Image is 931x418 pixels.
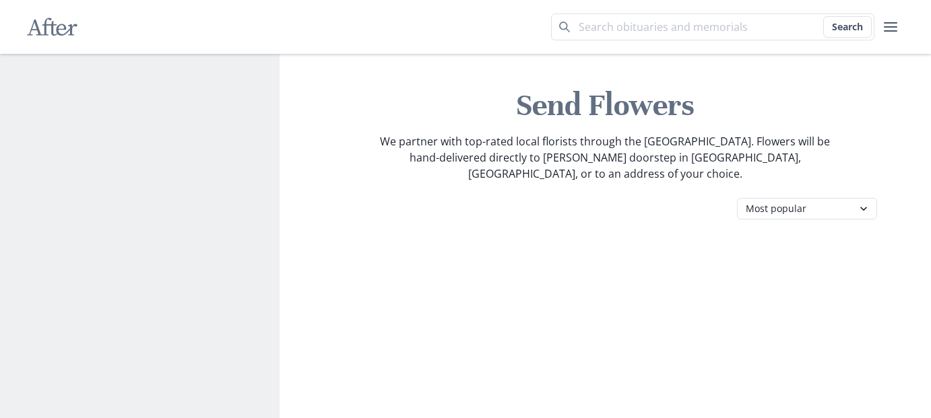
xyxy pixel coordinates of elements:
[290,86,920,125] h1: Send Flowers
[823,16,872,38] button: Search
[551,13,874,40] input: Search term
[379,133,831,182] p: We partner with top-rated local florists through the [GEOGRAPHIC_DATA]. Flowers will be hand-deli...
[877,13,904,40] button: user menu
[737,198,877,219] select: Category filter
